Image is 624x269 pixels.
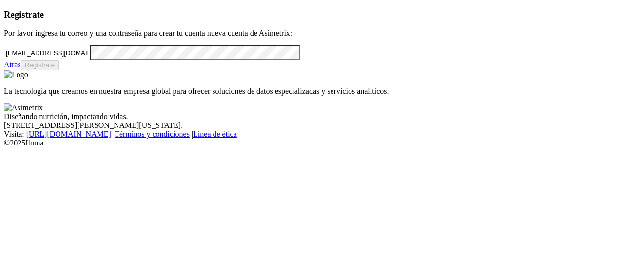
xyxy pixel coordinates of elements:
[193,130,237,138] a: Línea de ética
[4,112,620,121] div: Diseñando nutrición, impactando vidas.
[4,48,90,58] input: Tu correo
[4,103,43,112] img: Asimetrix
[21,60,59,70] button: Regístrate
[4,130,620,139] div: Visita : | |
[115,130,190,138] a: Términos y condiciones
[26,130,111,138] a: [URL][DOMAIN_NAME]
[4,87,620,96] p: La tecnología que creamos en nuestra empresa global para ofrecer soluciones de datos especializad...
[4,139,620,147] div: © 2025 Iluma
[4,29,620,38] p: Por favor ingresa tu correo y una contraseña para crear tu cuenta nueva cuenta de Asimetrix:
[4,9,620,20] h3: Registrate
[4,61,21,69] a: Atrás
[4,121,620,130] div: [STREET_ADDRESS][PERSON_NAME][US_STATE].
[4,70,28,79] img: Logo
